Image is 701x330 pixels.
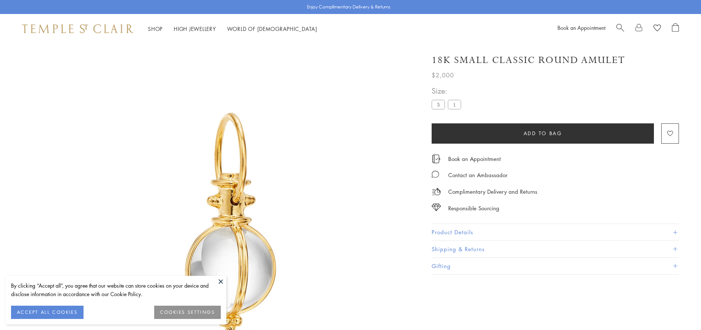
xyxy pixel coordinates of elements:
[432,258,679,274] button: Gifting
[432,100,445,109] label: S
[448,187,537,196] p: Complimentary Delivery and Returns
[432,123,654,144] button: Add to bag
[448,204,499,213] div: Responsible Sourcing
[432,171,439,178] img: MessageIcon-01_2.svg
[154,306,221,319] button: COOKIES SETTINGS
[432,241,679,257] button: Shipping & Returns
[616,23,624,34] a: Search
[524,129,562,137] span: Add to bag
[654,23,661,34] a: View Wishlist
[432,155,440,163] img: icon_appointment.svg
[432,70,454,80] span: $2,000
[448,155,501,163] a: Book an Appointment
[432,187,441,196] img: icon_delivery.svg
[557,24,605,31] a: Book an Appointment
[432,224,679,241] button: Product Details
[432,204,441,211] img: icon_sourcing.svg
[432,54,625,67] h1: 18K Small Classic Round Amulet
[307,3,390,11] p: Enjoy Complimentary Delivery & Returns
[448,171,507,180] div: Contact an Ambassador
[22,24,133,33] img: Temple St. Clair
[672,23,679,34] a: Open Shopping Bag
[174,25,216,32] a: High JewelleryHigh Jewellery
[432,85,464,97] span: Size:
[148,24,317,34] nav: Main navigation
[11,281,221,298] div: By clicking “Accept all”, you agree that our website can store cookies on your device and disclos...
[227,25,317,32] a: World of [DEMOGRAPHIC_DATA]World of [DEMOGRAPHIC_DATA]
[148,25,163,32] a: ShopShop
[11,306,84,319] button: ACCEPT ALL COOKIES
[448,100,461,109] label: L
